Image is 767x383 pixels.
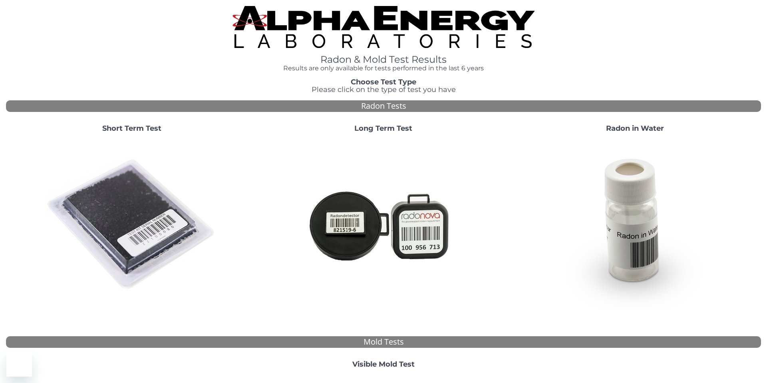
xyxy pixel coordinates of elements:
[232,54,535,65] h1: Radon & Mold Test Results
[102,124,161,133] strong: Short Term Test
[312,85,456,94] span: Please click on the type of test you have
[232,65,535,72] h4: Results are only available for tests performed in the last 6 years
[6,336,761,348] div: Mold Tests
[232,6,535,48] img: TightCrop.jpg
[352,360,415,369] strong: Visible Mold Test
[46,139,218,311] img: ShortTerm.jpg
[6,351,32,377] iframe: Button to launch messaging window
[6,100,761,112] div: Radon Tests
[351,78,416,86] strong: Choose Test Type
[549,139,721,311] img: RadoninWater.jpg
[354,124,412,133] strong: Long Term Test
[606,124,664,133] strong: Radon in Water
[298,139,469,311] img: Radtrak2vsRadtrak3.jpg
